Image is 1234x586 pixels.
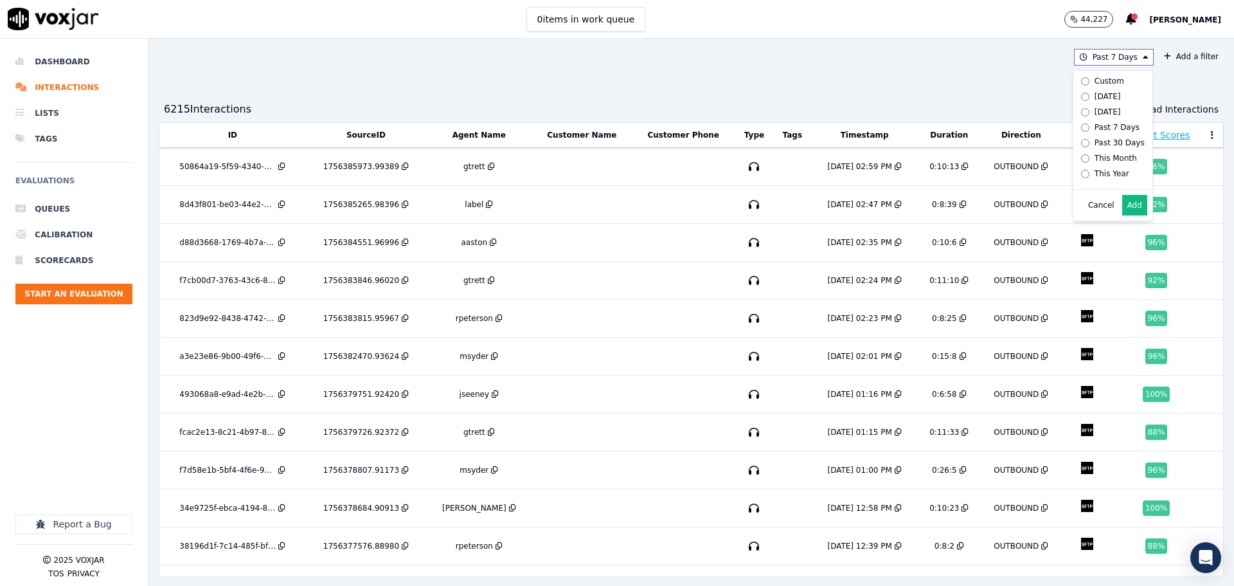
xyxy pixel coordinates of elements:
div: Custom [1095,76,1124,86]
button: SourceID [346,130,386,140]
div: [DATE] 02:35 PM [827,237,891,248]
div: 823d9e92-8438-4742-8655-b5c656afca98 [179,313,276,324]
div: OUTBOUND [994,275,1039,286]
button: Add a filter [1159,49,1224,64]
img: VOXJAR_FTP_icon [1076,533,1098,555]
input: This Month [1081,154,1089,163]
input: Custom [1081,77,1089,86]
div: f7d58e1b-5bf4-4f6e-9b22-43ff9e76eb5d [179,465,276,475]
div: 88 % [1145,425,1168,440]
div: 1756383846.96020 [323,275,399,286]
div: 1756379751.92420 [323,389,399,399]
div: 0:10:6 [932,237,957,248]
div: OUTBOUND [994,313,1039,324]
button: [PERSON_NAME] [1149,12,1234,27]
input: [DATE] [1081,108,1089,116]
button: Report a Bug [15,515,132,534]
div: OUTBOUND [994,199,1039,210]
div: 100 % [1143,387,1170,402]
div: OUTBOUND [994,427,1039,437]
button: Tags [783,130,802,140]
div: 0:8:2 [934,541,954,551]
div: d88d3668-1769-4b7a-8f8a-7cd2233a9722 [179,237,276,248]
img: VOXJAR_FTP_icon [1076,343,1098,365]
div: 92 % [1145,273,1168,288]
li: Tags [15,126,132,152]
div: This Month [1095,153,1137,163]
button: Duration [930,130,968,140]
div: 96 % [1145,159,1168,174]
span: [PERSON_NAME] [1149,15,1221,24]
div: [DATE] 02:47 PM [827,199,891,210]
div: OUTBOUND [994,237,1039,248]
div: 6215 Interaction s [164,102,251,117]
button: Past 7 Days Custom [DATE] [DATE] Past 7 Days Past 30 Days This Month This Year Cancel Add [1074,49,1154,66]
img: VOXJAR_FTP_icon [1076,229,1098,252]
div: OUTBOUND [994,389,1039,399]
div: Open Intercom Messenger [1190,542,1221,573]
div: [DATE] 12:58 PM [827,503,891,513]
div: 38196d1f-7c14-485f-bfb4-c80495ba55b5 [179,541,276,551]
div: 96 % [1145,311,1168,326]
img: VOXJAR_FTP_icon [1076,267,1098,289]
div: [DATE] 01:00 PM [827,465,891,475]
a: Queues [15,196,132,222]
button: Customer Phone [648,130,719,140]
div: [DATE] 02:24 PM [827,275,891,286]
div: 92 % [1145,197,1168,212]
div: [DATE] [1095,107,1121,117]
div: msyder [460,351,488,362]
div: 50864a19-5f59-4340-a601-14dd08308734 [179,161,276,172]
div: 0:26:5 [932,465,957,475]
div: 1756379726.92372 [323,427,399,437]
div: [DATE] 01:15 PM [827,427,891,437]
div: 0:11:10 [929,275,959,286]
div: 1756382470.93624 [323,351,399,362]
div: [DATE] 02:23 PM [827,313,891,324]
li: Lists [15,100,132,126]
a: Dashboard [15,49,132,75]
div: 0:15:8 [932,351,957,362]
button: 44,227 [1064,11,1113,28]
div: [DATE] 12:39 PM [827,541,891,551]
button: Type [744,130,764,140]
button: Timestamp [841,130,889,140]
div: a3e23e86-9b00-49f6-a089-7cbf270eddcf [179,351,276,362]
div: Past 30 Days [1095,138,1145,148]
p: 2025 Voxjar [53,555,104,565]
div: gtrett [463,427,485,437]
button: Start an Evaluation [15,284,132,304]
button: Export Scores [1128,129,1190,142]
input: This Year [1081,170,1089,178]
div: [PERSON_NAME] [442,503,506,513]
li: Scorecards [15,248,132,273]
input: Past 30 Days [1081,139,1089,147]
div: label [465,199,483,210]
div: 0:10:13 [929,161,959,172]
img: VOXJAR_FTP_icon [1076,495,1098,517]
div: gtrett [463,161,485,172]
span: Upload Interactions [1131,103,1219,116]
div: [DATE] 01:16 PM [827,389,891,399]
img: voxjar logo [8,8,99,30]
div: 96 % [1145,349,1168,364]
img: VOXJAR_FTP_icon [1076,419,1098,441]
button: Privacy [67,569,100,579]
div: [DATE] 02:59 PM [827,161,891,172]
button: Cancel [1088,200,1114,210]
div: [DATE] [1095,91,1121,102]
img: VOXJAR_FTP_icon [1076,381,1098,403]
a: Calibration [15,222,132,248]
p: 44,227 [1080,14,1107,24]
div: 0:10:23 [929,503,959,513]
div: 0:8:39 [932,199,957,210]
button: ID [228,130,237,140]
div: OUTBOUND [994,503,1039,513]
div: 96 % [1145,235,1168,250]
div: [DATE] 02:01 PM [827,351,891,362]
img: VOXJAR_FTP_icon [1076,457,1098,479]
div: 1756385973.99389 [323,161,399,172]
div: 1756377576.88980 [323,541,399,551]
